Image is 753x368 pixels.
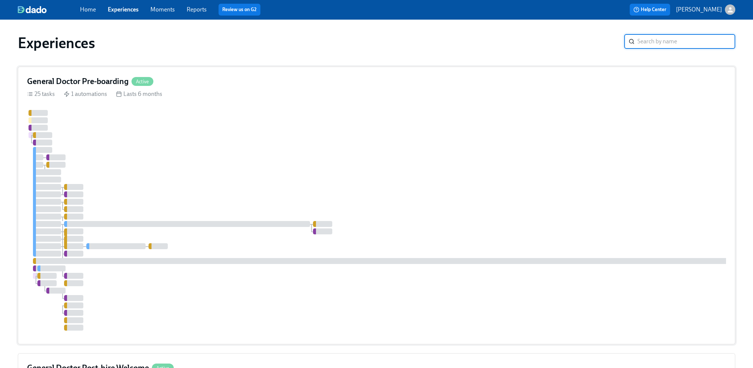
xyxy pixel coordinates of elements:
[80,6,96,13] a: Home
[64,90,107,98] div: 1 automations
[676,4,735,15] button: [PERSON_NAME]
[18,34,95,52] h1: Experiences
[18,6,47,13] img: dado
[676,6,722,14] p: [PERSON_NAME]
[219,4,260,16] button: Review us on G2
[108,6,139,13] a: Experiences
[27,76,129,87] h4: General Doctor Pre-boarding
[633,6,666,13] span: Help Center
[222,6,257,13] a: Review us on G2
[150,6,175,13] a: Moments
[630,4,670,16] button: Help Center
[18,6,80,13] a: dado
[637,34,735,49] input: Search by name
[187,6,207,13] a: Reports
[116,90,162,98] div: Lasts 6 months
[131,79,153,84] span: Active
[27,90,55,98] div: 25 tasks
[18,67,735,344] a: General Doctor Pre-boardingActive25 tasks 1 automations Lasts 6 months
